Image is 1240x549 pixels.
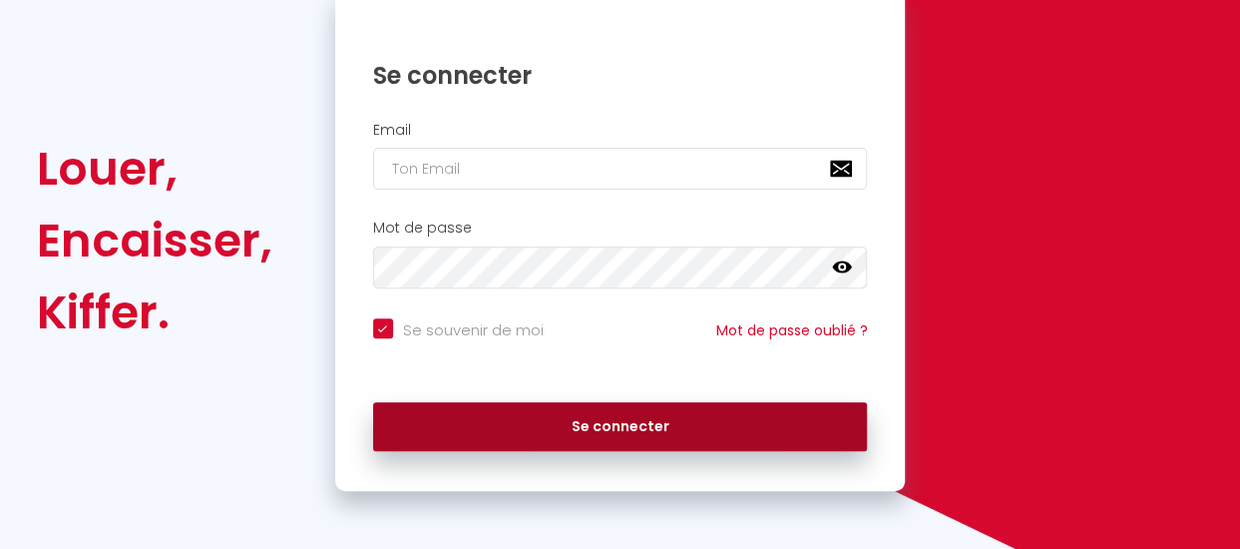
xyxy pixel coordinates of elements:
h1: Se connecter [373,60,868,91]
div: Louer, [37,133,272,205]
button: Se connecter [373,402,868,452]
input: Ton Email [373,148,868,190]
div: Kiffer. [37,276,272,348]
div: Encaisser, [37,205,272,276]
h2: Email [373,122,868,139]
a: Mot de passe oublié ? [715,320,867,340]
h2: Mot de passe [373,220,868,237]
